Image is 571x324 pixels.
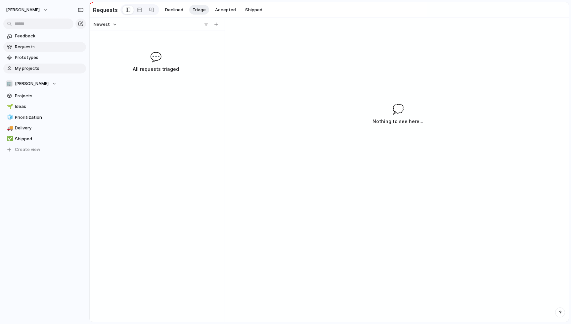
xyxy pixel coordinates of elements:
button: 🌱 [6,103,13,110]
a: Prototypes [3,53,86,63]
h3: Nothing to see here... [373,117,423,125]
span: Triage [193,7,206,13]
span: Newest [94,21,110,28]
span: 💬 [150,50,162,64]
span: Declined [165,7,183,13]
span: Create view [15,146,40,153]
a: 🧊Prioritization [3,113,86,122]
span: My projects [15,65,84,72]
button: Declined [162,5,187,15]
span: Delivery [15,125,84,131]
span: Accepted [215,7,236,13]
span: Ideas [15,103,84,110]
span: Feedback [15,33,84,39]
span: [PERSON_NAME] [15,80,49,87]
button: [PERSON_NAME] [3,5,51,15]
a: Requests [3,42,86,52]
span: 💭 [392,102,404,116]
button: Accepted [212,5,239,15]
button: Triage [189,5,209,15]
button: 🏢[PERSON_NAME] [3,79,86,89]
a: ✅Shipped [3,134,86,144]
div: 🧊 [7,114,12,121]
span: Prototypes [15,54,84,61]
span: Shipped [245,7,262,13]
span: Prioritization [15,114,84,121]
a: Feedback [3,31,86,41]
span: Shipped [15,136,84,142]
div: 🌱 [7,103,12,111]
button: 🚚 [6,125,13,131]
button: Create view [3,145,86,155]
button: Shipped [242,5,266,15]
a: 🚚Delivery [3,123,86,133]
div: 🚚 [7,124,12,132]
button: Newest [93,20,118,29]
span: Projects [15,93,84,99]
span: [PERSON_NAME] [6,7,40,13]
button: ✅ [6,136,13,142]
h2: Requests [93,6,118,14]
h3: All requests triaged [105,65,206,73]
div: 🏢 [6,80,13,87]
button: 🧊 [6,114,13,121]
a: My projects [3,64,86,73]
div: ✅ [7,135,12,143]
a: Projects [3,91,86,101]
a: 🌱Ideas [3,102,86,112]
span: Requests [15,44,84,50]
